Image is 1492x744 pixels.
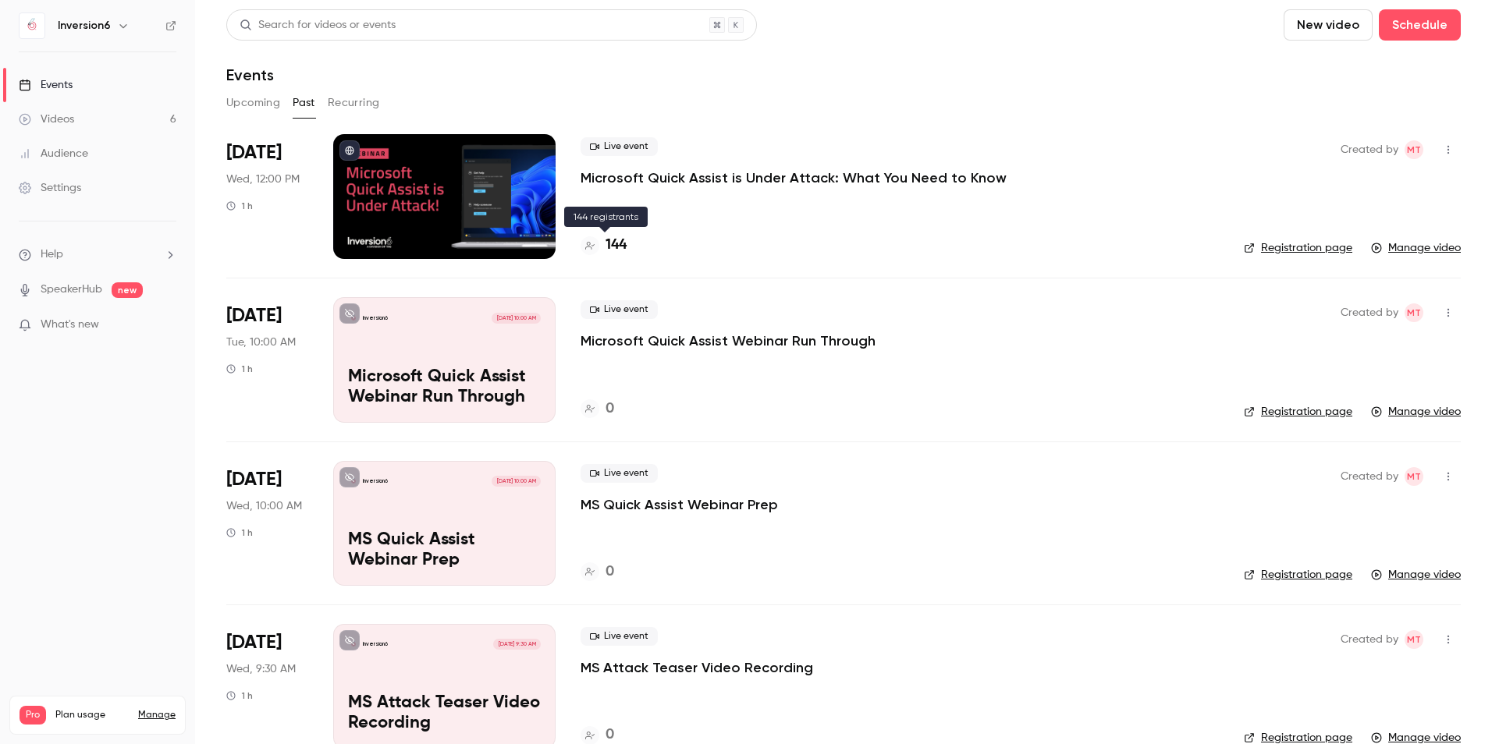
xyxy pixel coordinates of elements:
button: Past [293,90,315,115]
a: Registration page [1244,240,1352,256]
span: Created by [1341,630,1398,649]
span: MT [1407,140,1421,159]
span: Marketing TRG [1405,630,1423,649]
div: Settings [19,180,81,196]
div: Aug 12 Tue, 10:00 AM (America/New York) [226,297,308,422]
span: Created by [1341,303,1398,322]
span: Live event [581,300,658,319]
a: MS Quick Assist Webinar Prep [581,495,778,514]
p: MS Attack Teaser Video Recording [348,693,541,734]
a: 0 [581,399,614,420]
span: Marketing TRG [1405,140,1423,159]
span: Wed, 12:00 PM [226,172,300,187]
img: Inversion6 [20,13,44,38]
span: Wed, 10:00 AM [226,498,302,514]
div: 1 h [226,200,253,212]
li: help-dropdown-opener [19,246,176,263]
h4: 144 [606,235,627,256]
div: 1 h [226,526,253,539]
a: Manage video [1371,240,1461,256]
button: New video [1284,9,1373,41]
span: Marketing TRG [1405,303,1423,322]
a: Registration page [1244,567,1352,583]
button: Upcoming [226,90,280,115]
span: Plan usage [55,709,129,721]
span: Help [41,246,63,263]
span: MT [1407,303,1421,322]
div: Events [19,77,73,93]
span: Live event [581,627,658,646]
h4: 0 [606,399,614,420]
span: Tue, 10:00 AM [226,335,296,350]
h6: Inversion6 [58,18,111,34]
span: [DATE] [226,630,282,655]
span: new [112,282,143,298]
span: [DATE] [226,140,282,165]
span: [DATE] 9:30 AM [493,639,540,650]
p: Inversion6 [363,477,388,485]
a: Registration page [1244,404,1352,420]
iframe: Noticeable Trigger [158,318,176,332]
a: Manage video [1371,567,1461,583]
p: MS Quick Assist Webinar Prep [348,530,541,571]
a: 0 [581,562,614,583]
div: Search for videos or events [240,17,396,34]
div: Aug 13 Wed, 12:00 PM (America/New York) [226,134,308,259]
div: Videos [19,112,74,127]
a: Microsoft Quick Assist is Under Attack: What You Need to Know [581,168,1007,187]
a: 144 [581,235,627,256]
span: MT [1407,630,1421,649]
button: Recurring [328,90,380,115]
span: [DATE] 10:00 AM [492,476,540,487]
span: What's new [41,317,99,333]
a: Manage video [1371,404,1461,420]
h1: Events [226,66,274,84]
a: Microsoft Quick Assist Webinar Run ThroughInversion6[DATE] 10:00 AMMicrosoft Quick Assist Webinar... [333,297,556,422]
span: Live event [581,464,658,483]
a: Microsoft Quick Assist Webinar Run Through [581,331,876,350]
p: Inversion6 [363,314,388,322]
button: Schedule [1379,9,1461,41]
a: SpeakerHub [41,282,102,298]
span: Created by [1341,467,1398,486]
span: Created by [1341,140,1398,159]
div: Audience [19,146,88,161]
span: [DATE] [226,303,282,328]
p: Inversion6 [363,640,388,648]
span: [DATE] [226,467,282,492]
a: MS Quick Assist Webinar PrepInversion6[DATE] 10:00 AMMS Quick Assist Webinar Prep [333,461,556,586]
p: Microsoft Quick Assist Webinar Run Through [348,367,541,408]
a: MS Attack Teaser Video Recording [581,658,813,677]
span: [DATE] 10:00 AM [492,313,540,324]
div: Aug 6 Wed, 10:00 AM (America/New York) [226,461,308,586]
span: MT [1407,467,1421,486]
div: 1 h [226,689,253,702]
span: Wed, 9:30 AM [226,661,296,677]
h4: 0 [606,562,614,583]
span: Pro [20,706,46,725]
span: Live event [581,137,658,156]
span: Marketing TRG [1405,467,1423,486]
div: 1 h [226,363,253,375]
a: Manage [138,709,176,721]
